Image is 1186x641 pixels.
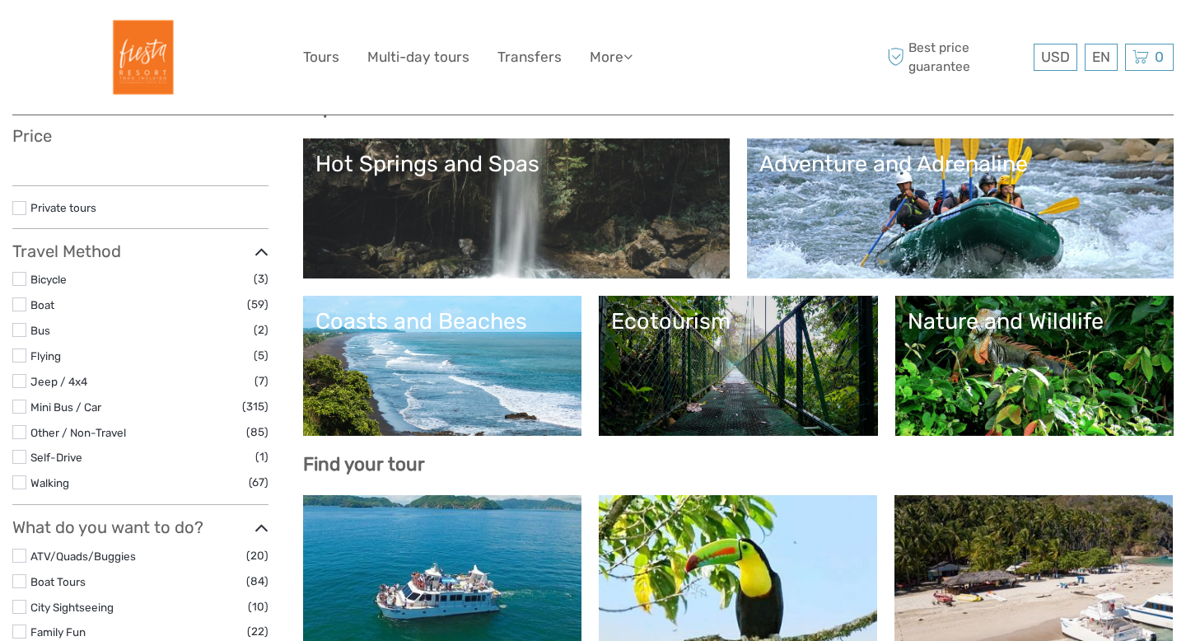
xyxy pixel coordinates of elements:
[908,308,1162,335] div: Nature and Wildlife
[759,151,1161,266] a: Adventure and Adrenaline
[497,45,562,69] a: Transfers
[30,601,114,614] a: City Sightseeing
[908,308,1162,423] a: Nature and Wildlife
[315,308,570,423] a: Coasts and Beaches
[246,572,268,591] span: (84)
[12,517,268,537] h3: What do you want to do?
[30,201,96,214] a: Private tours
[30,298,54,311] a: Boat
[30,400,101,414] a: Mini Bus / Car
[315,151,717,266] a: Hot Springs and Spas
[367,45,469,69] a: Multi-day tours
[30,375,87,388] a: Jeep / 4x4
[246,423,268,442] span: (85)
[254,346,268,365] span: (5)
[1152,49,1166,65] span: 0
[254,269,268,288] span: (3)
[30,476,69,489] a: Walking
[246,546,268,565] span: (20)
[254,320,268,339] span: (2)
[611,308,866,423] a: Ecotourism
[590,45,633,69] a: More
[315,151,717,177] div: Hot Springs and Spas
[30,426,126,439] a: Other / Non-Travel
[242,397,268,416] span: (315)
[30,349,61,363] a: Flying
[30,273,67,286] a: Bicycle
[611,308,866,335] div: Ecotourism
[30,550,136,563] a: ATV/Quads/Buggies
[759,151,1161,177] div: Adventure and Adrenaline
[249,473,268,492] span: (67)
[303,45,339,69] a: Tours
[884,39,1030,75] span: Best price guarantee
[303,453,425,475] b: Find your tour
[30,625,86,639] a: Family Fun
[30,575,86,588] a: Boat Tours
[254,372,268,391] span: (7)
[1085,44,1118,71] div: EN
[12,241,268,261] h3: Travel Method
[247,622,268,641] span: (22)
[255,447,268,466] span: (1)
[30,451,82,464] a: Self-Drive
[12,126,268,146] h3: Price
[30,324,50,337] a: Bus
[1041,49,1070,65] span: USD
[96,12,185,102] img: Fiesta Resort
[315,308,570,335] div: Coasts and Beaches
[248,597,268,616] span: (10)
[247,295,268,314] span: (59)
